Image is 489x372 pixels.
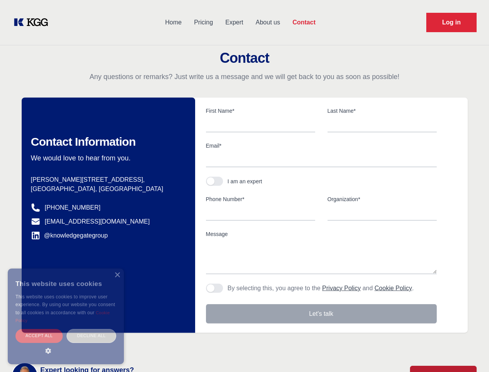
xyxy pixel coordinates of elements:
a: Home [159,12,188,33]
label: Message [206,230,437,238]
label: Organization* [328,195,437,203]
div: Cookie settings [9,365,48,369]
a: Request Demo [426,13,477,32]
a: Pricing [188,12,219,33]
a: [PHONE_NUMBER] [45,203,101,212]
label: Last Name* [328,107,437,115]
div: I am an expert [228,177,263,185]
div: This website uses cookies [15,274,116,293]
h2: Contact [9,50,480,66]
span: This website uses cookies to improve user experience. By using our website you consent to all coo... [15,294,115,315]
a: Cookie Policy [374,285,412,291]
h2: Contact Information [31,135,183,149]
a: Cookie Policy [15,310,110,323]
a: Contact [286,12,322,33]
label: First Name* [206,107,315,115]
a: Privacy Policy [322,285,361,291]
label: Phone Number* [206,195,315,203]
a: Expert [219,12,249,33]
a: KOL Knowledge Platform: Talk to Key External Experts (KEE) [12,16,54,29]
a: About us [249,12,286,33]
p: By selecting this, you agree to the and . [228,284,414,293]
div: Decline all [67,329,116,343]
a: [EMAIL_ADDRESS][DOMAIN_NAME] [45,217,150,226]
p: [GEOGRAPHIC_DATA], [GEOGRAPHIC_DATA] [31,184,183,194]
p: We would love to hear from you. [31,153,183,163]
a: @knowledgegategroup [31,231,108,240]
p: [PERSON_NAME][STREET_ADDRESS], [31,175,183,184]
p: Any questions or remarks? Just write us a message and we will get back to you as soon as possible! [9,72,480,81]
button: Let's talk [206,304,437,324]
label: Email* [206,142,437,150]
div: Close [114,272,120,278]
div: Accept all [15,329,63,343]
iframe: Chat Widget [450,335,489,372]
